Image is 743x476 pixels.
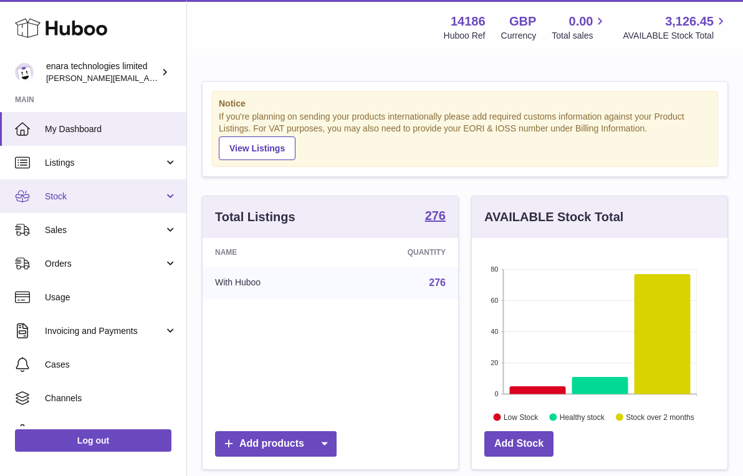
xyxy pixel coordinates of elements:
[425,209,446,222] strong: 276
[45,224,164,236] span: Sales
[219,98,711,110] strong: Notice
[560,412,605,421] text: Healthy stock
[45,359,177,371] span: Cases
[46,60,158,84] div: enara technologies limited
[45,325,164,337] span: Invoicing and Payments
[45,258,164,270] span: Orders
[45,157,164,169] span: Listings
[337,238,458,267] th: Quantity
[484,209,623,226] h3: AVAILABLE Stock Total
[494,390,498,397] text: 0
[491,265,498,273] text: 80
[451,13,486,30] strong: 14186
[45,393,177,404] span: Channels
[552,30,607,42] span: Total sales
[491,328,498,335] text: 40
[45,426,177,438] span: Settings
[623,30,728,42] span: AVAILABLE Stock Total
[509,13,536,30] strong: GBP
[552,13,607,42] a: 0.00 Total sales
[444,30,486,42] div: Huboo Ref
[15,429,171,452] a: Log out
[215,431,337,457] a: Add products
[623,13,728,42] a: 3,126.45 AVAILABLE Stock Total
[425,209,446,224] a: 276
[219,111,711,159] div: If you're planning on sending your products internationally please add required customs informati...
[203,238,337,267] th: Name
[501,30,537,42] div: Currency
[46,73,250,83] span: [PERSON_NAME][EMAIL_ADDRESS][DOMAIN_NAME]
[569,13,593,30] span: 0.00
[215,209,295,226] h3: Total Listings
[626,412,694,421] text: Stock over 2 months
[203,267,337,299] td: With Huboo
[491,359,498,366] text: 20
[429,277,446,288] a: 276
[45,123,177,135] span: My Dashboard
[45,292,177,303] span: Usage
[504,412,539,421] text: Low Stock
[665,13,714,30] span: 3,126.45
[15,63,34,82] img: Dee@enara.co
[484,431,554,457] a: Add Stock
[45,191,164,202] span: Stock
[491,297,498,304] text: 60
[219,136,295,160] a: View Listings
